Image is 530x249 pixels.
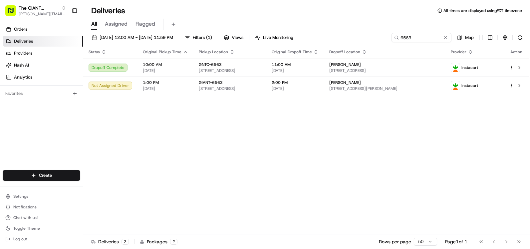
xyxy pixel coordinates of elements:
button: [PERSON_NAME][EMAIL_ADDRESS][DOMAIN_NAME] [19,11,66,17]
button: The GIANT Company [19,5,59,11]
a: Providers [3,48,83,59]
button: Log out [3,234,80,244]
span: 2:00 PM [272,80,319,85]
span: ( 1 ) [206,35,212,41]
span: Notifications [13,204,37,210]
span: Orders [14,26,27,32]
span: Provider [451,49,466,55]
a: Analytics [3,72,83,83]
img: profile_instacart_ahold_partner.png [451,63,460,72]
span: [DATE] [272,86,319,91]
span: Pickup Location [199,49,228,55]
span: Views [232,35,243,41]
button: Create [3,170,80,181]
span: Original Pickup Time [143,49,181,55]
span: Nash AI [14,62,29,68]
button: Views [221,33,246,42]
button: The GIANT Company[PERSON_NAME][EMAIL_ADDRESS][DOMAIN_NAME] [3,3,69,19]
span: All [91,20,97,28]
span: [DATE] [272,68,319,73]
span: [STREET_ADDRESS] [329,68,440,73]
a: Deliveries [3,36,83,47]
span: GNTC-6563 [199,62,222,67]
div: Deliveries [91,238,129,245]
div: 2 [170,239,177,245]
h1: Deliveries [91,5,125,16]
a: Nash AI [3,60,83,71]
span: Map [465,35,474,41]
div: Action [509,49,523,55]
button: Live Monitoring [252,33,296,42]
button: Filters(1) [182,33,215,42]
span: Create [39,172,52,178]
span: [PERSON_NAME] [329,62,361,67]
span: Log out [13,236,27,242]
span: Analytics [14,74,32,80]
span: Instacart [461,65,478,70]
span: [STREET_ADDRESS] [199,68,261,73]
span: Instacart [461,83,478,88]
div: Page 1 of 1 [445,238,467,245]
span: [STREET_ADDRESS] [199,86,261,91]
span: GIANT-6563 [199,80,223,85]
span: Chat with us! [13,215,38,220]
p: Rows per page [379,238,411,245]
span: [DATE] 12:00 AM - [DATE] 11:59 PM [100,35,173,41]
button: [DATE] 12:00 AM - [DATE] 11:59 PM [89,33,176,42]
span: Status [89,49,100,55]
span: Providers [14,50,32,56]
button: Notifications [3,202,80,212]
span: Assigned [105,20,128,28]
a: Orders [3,24,83,35]
button: Settings [3,192,80,201]
div: Packages [140,238,177,245]
span: [PERSON_NAME] [329,80,361,85]
span: [STREET_ADDRESS][PERSON_NAME] [329,86,440,91]
span: Toggle Theme [13,226,40,231]
div: 2 [122,239,129,245]
span: Deliveries [14,38,33,44]
button: Chat with us! [3,213,80,222]
button: Toggle Theme [3,224,80,233]
span: Flagged [135,20,155,28]
span: 1:00 PM [143,80,188,85]
span: 10:00 AM [143,62,188,67]
span: Settings [13,194,28,199]
span: Filters [193,35,212,41]
img: profile_instacart_ahold_partner.png [451,81,460,90]
button: Map [454,33,477,42]
span: Live Monitoring [263,35,293,41]
span: [DATE] [143,68,188,73]
div: Favorites [3,88,80,99]
span: 11:00 AM [272,62,319,67]
input: Type to search [392,33,451,42]
button: Refresh [515,33,525,42]
span: All times are displayed using EDT timezone [443,8,522,13]
span: [DATE] [143,86,188,91]
span: Dropoff Location [329,49,360,55]
span: Original Dropoff Time [272,49,312,55]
